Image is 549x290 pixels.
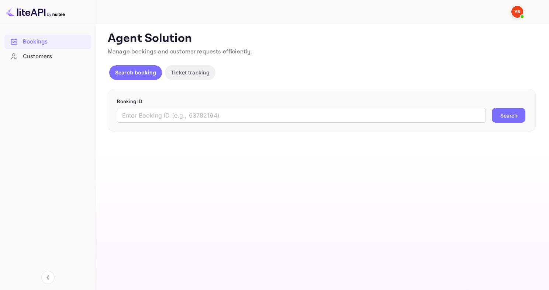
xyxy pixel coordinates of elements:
div: Bookings [23,38,87,46]
p: Booking ID [117,98,526,105]
p: Search booking [115,69,156,76]
p: Ticket tracking [171,69,210,76]
div: Customers [4,49,91,64]
div: Bookings [4,35,91,49]
div: Customers [23,52,87,61]
button: Search [492,108,525,123]
a: Bookings [4,35,91,48]
img: LiteAPI logo [6,6,65,18]
span: Manage bookings and customer requests efficiently. [108,48,252,56]
button: Collapse navigation [41,271,55,284]
a: Customers [4,49,91,63]
input: Enter Booking ID (e.g., 63782194) [117,108,486,123]
p: Agent Solution [108,31,536,46]
img: Yandex Support [511,6,523,18]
